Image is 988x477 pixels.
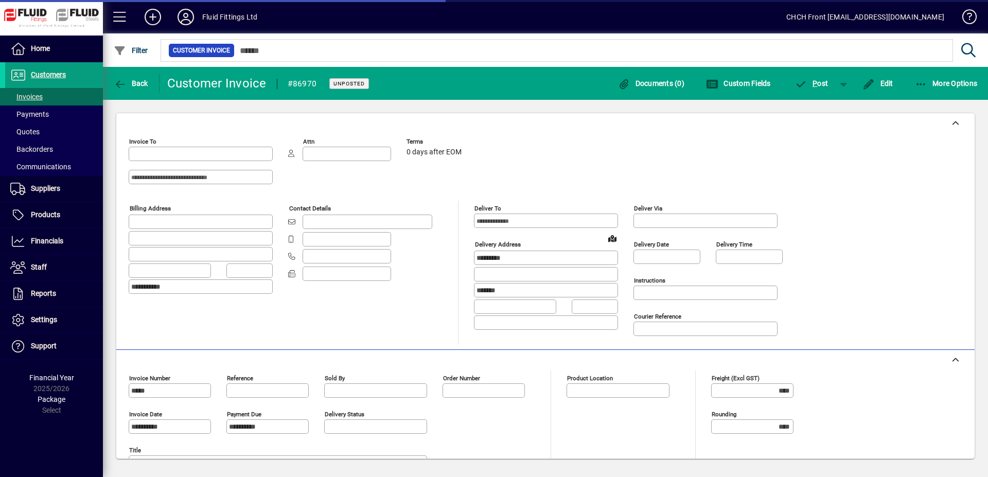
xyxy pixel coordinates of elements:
div: Fluid Fittings Ltd [202,9,257,25]
a: Backorders [5,140,103,158]
a: Home [5,36,103,62]
mat-label: Courier Reference [634,313,681,320]
span: Products [31,210,60,219]
div: #86970 [288,76,317,92]
button: Documents (0) [615,74,687,93]
span: Financials [31,237,63,245]
span: Custom Fields [706,79,771,87]
a: Payments [5,105,103,123]
mat-label: Freight (excl GST) [712,375,760,382]
span: P [813,79,817,87]
mat-label: Deliver via [634,205,662,212]
span: 0 days after EOM [407,148,462,156]
span: Home [31,44,50,52]
mat-label: Rounding [712,411,736,418]
span: Reports [31,289,56,297]
mat-label: Order number [443,375,480,382]
span: Backorders [10,145,53,153]
a: Communications [5,158,103,175]
mat-label: Invoice date [129,411,162,418]
span: Staff [31,263,47,271]
a: Suppliers [5,176,103,202]
button: Back [111,74,151,93]
a: View on map [604,230,621,246]
div: Customer Invoice [167,75,267,92]
mat-label: Delivery status [325,411,364,418]
app-page-header-button: Back [103,74,160,93]
span: Back [114,79,148,87]
mat-label: Instructions [634,277,665,284]
a: Invoices [5,88,103,105]
a: Staff [5,255,103,280]
span: Invoices [10,93,43,101]
span: Financial Year [29,374,74,382]
button: More Options [912,74,980,93]
mat-label: Attn [303,138,314,145]
span: Unposted [333,80,365,87]
button: Add [136,8,169,26]
a: Support [5,333,103,359]
span: Filter [114,46,148,55]
mat-label: Invoice number [129,375,170,382]
button: Post [790,74,834,93]
span: Settings [31,315,57,324]
span: Suppliers [31,184,60,192]
button: Custom Fields [703,74,773,93]
span: More Options [915,79,978,87]
span: Terms [407,138,468,145]
a: Settings [5,307,103,333]
mat-label: Payment due [227,411,261,418]
span: Support [31,342,57,350]
span: Quotes [10,128,40,136]
mat-label: Product location [567,375,613,382]
mat-label: Reference [227,375,253,382]
a: Knowledge Base [955,2,975,36]
span: Edit [862,79,893,87]
a: Products [5,202,103,228]
button: Edit [860,74,896,93]
a: Financials [5,228,103,254]
mat-label: Deliver To [474,205,501,212]
mat-label: Delivery date [634,241,669,248]
div: CHCH Front [EMAIL_ADDRESS][DOMAIN_NAME] [786,9,944,25]
span: Customer Invoice [173,45,230,56]
button: Filter [111,41,151,60]
span: ost [795,79,828,87]
a: Reports [5,281,103,307]
span: Communications [10,163,71,171]
a: Quotes [5,123,103,140]
span: Package [38,395,65,403]
span: Customers [31,70,66,79]
mat-label: Title [129,447,141,454]
span: Payments [10,110,49,118]
mat-label: Invoice To [129,138,156,145]
button: Profile [169,8,202,26]
mat-label: Delivery time [716,241,752,248]
span: Documents (0) [617,79,684,87]
mat-label: Sold by [325,375,345,382]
